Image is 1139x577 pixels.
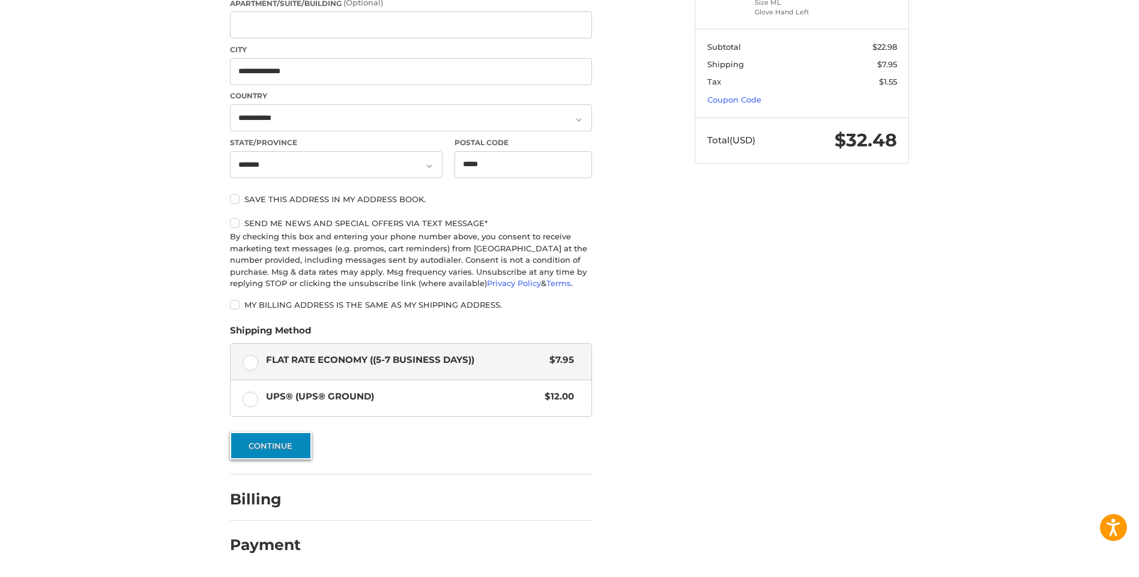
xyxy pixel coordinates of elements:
[755,7,847,17] li: Glove Hand Left
[707,42,741,52] span: Subtotal
[707,59,744,69] span: Shipping
[230,432,312,459] button: Continue
[230,490,300,509] h2: Billing
[487,278,541,288] a: Privacy Policy
[230,91,592,101] label: Country
[230,231,592,290] div: By checking this box and entering your phone number above, you consent to receive marketing text ...
[266,353,544,367] span: Flat Rate Economy ((5-7 Business Days))
[707,77,721,86] span: Tax
[707,95,761,104] a: Coupon Code
[543,353,574,367] span: $7.95
[230,218,592,228] label: Send me news and special offers via text message*
[835,129,897,151] span: $32.48
[230,44,592,55] label: City
[230,324,311,343] legend: Shipping Method
[230,194,592,204] label: Save this address in my address book.
[539,390,574,404] span: $12.00
[230,536,301,554] h2: Payment
[546,278,571,288] a: Terms
[230,300,592,309] label: My billing address is the same as my shipping address.
[230,137,443,148] label: State/Province
[707,134,755,146] span: Total (USD)
[877,59,897,69] span: $7.95
[872,42,897,52] span: $22.98
[1040,545,1139,577] iframe: Google Customer Reviews
[266,390,539,404] span: UPS® (UPS® Ground)
[879,77,897,86] span: $1.55
[455,137,593,148] label: Postal Code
